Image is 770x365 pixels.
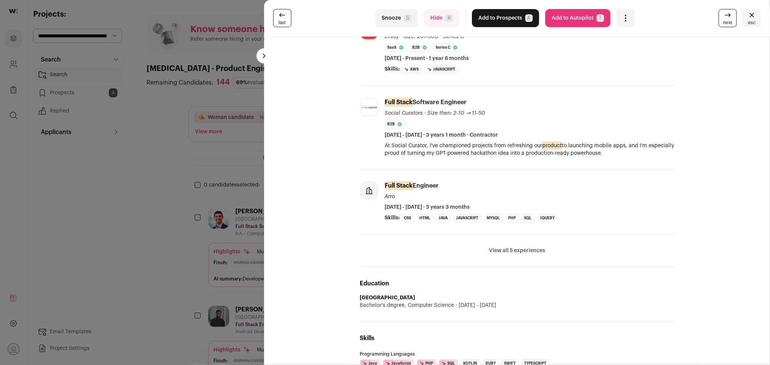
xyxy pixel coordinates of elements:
[454,214,481,222] li: JavaScript
[402,65,422,74] li: AWS
[522,214,535,222] li: SQL
[360,302,674,309] div: Bachelor's degree, Computer Science
[385,181,413,190] mark: Full Stack
[385,120,405,128] li: B2B
[444,34,464,39] span: Series C
[445,14,453,22] span: R
[543,142,562,150] mark: product
[484,214,503,222] li: MySQL
[538,214,558,222] li: jQuery
[385,98,467,106] div: Software Engineer
[385,142,674,157] p: At Social Curator, I've championed projects from refreshing our to launching mobile apps, and I'm...
[385,194,395,199] span: Arro
[385,131,498,139] span: [DATE] - [DATE] · 3 years 1 month · Contractor
[597,14,604,22] span: T
[545,9,611,27] button: Add to AutopilotT
[360,352,674,356] h3: Programming Languages
[360,295,415,300] strong: [GEOGRAPHIC_DATA]
[360,105,378,109] img: 4e947c9928426493eb6264c776a853f9af25a7f0f7b6791a4ca1c8652da5ea37.jpg
[719,9,737,27] a: next
[743,9,761,27] button: Close
[385,55,469,62] span: [DATE] - Present · 1 year 6 months
[436,214,451,222] li: Java
[433,43,461,52] li: Series C
[385,65,400,73] span: Skills:
[617,9,635,27] button: Open dropdown
[489,247,545,254] button: View all 5 experiences
[424,9,459,27] button: HideR
[441,33,442,40] span: ·
[385,34,399,39] span: Envoy
[360,182,378,199] img: company-logo-placeholder-414d4e2ec0e2ddebbe968bf319fdfe5acfe0c9b87f798d344e800bc9a89632a0.png
[385,98,413,107] mark: Full Stack
[410,43,430,52] li: B2B
[525,14,533,22] span: A
[360,334,674,343] h2: Skills
[279,20,286,26] span: last
[425,111,486,116] span: · Size then: 2-10 → 11-50
[723,20,732,26] span: next
[385,111,423,116] span: Social Curators
[385,214,400,222] span: Skills:
[360,279,674,288] h2: Education
[385,203,470,211] span: [DATE] - [DATE] · 3 years 3 months
[385,182,439,190] div: Engineer
[385,43,407,52] li: SaaS
[402,214,414,222] li: CSS
[375,9,418,27] button: SnoozeS
[273,9,291,27] a: last
[401,34,439,39] span: · Size: 201-500
[506,214,519,222] li: PHP
[425,65,458,74] li: JavaScript
[472,9,539,27] button: Add to ProspectsA
[417,214,433,222] li: HTML
[455,302,496,309] span: [DATE] - [DATE]
[748,20,756,26] span: esc
[404,14,411,22] span: S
